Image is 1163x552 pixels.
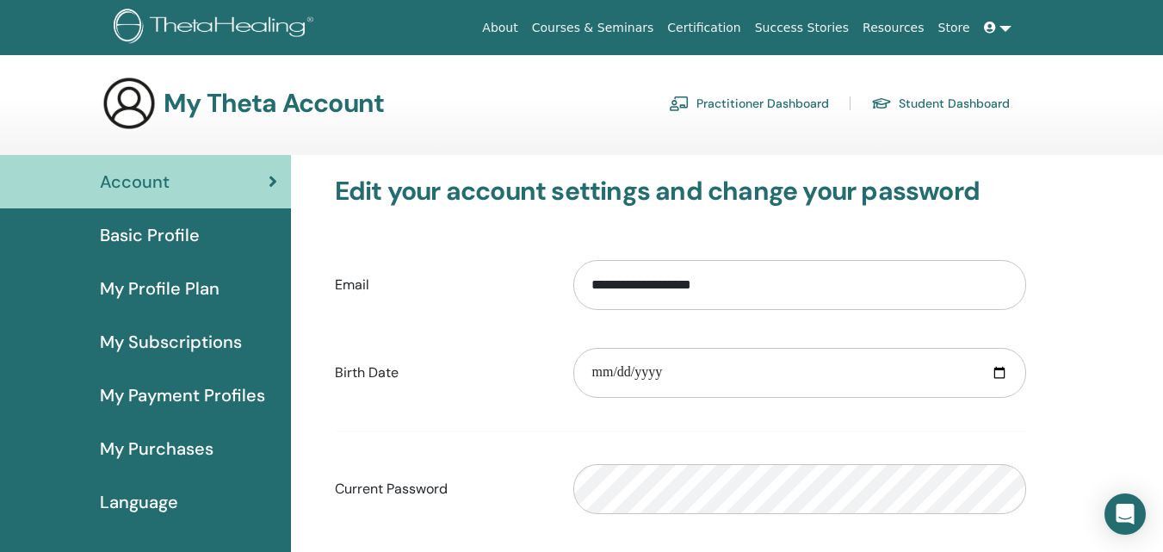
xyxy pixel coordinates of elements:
span: My Subscriptions [100,329,242,355]
span: Basic Profile [100,222,200,248]
span: Account [100,169,170,195]
h3: Edit your account settings and change your password [335,176,1026,207]
label: Email [322,269,561,301]
a: Resources [856,12,931,44]
span: Language [100,489,178,515]
img: graduation-cap.svg [871,96,892,111]
div: Open Intercom Messenger [1104,493,1146,535]
span: My Payment Profiles [100,382,265,408]
img: logo.png [114,9,319,47]
a: About [475,12,524,44]
img: generic-user-icon.jpg [102,76,157,131]
span: My Purchases [100,436,213,462]
a: Success Stories [748,12,856,44]
h3: My Theta Account [164,88,384,119]
a: Practitioner Dashboard [669,90,829,117]
a: Courses & Seminars [525,12,661,44]
img: chalkboard-teacher.svg [669,96,690,111]
a: Certification [660,12,747,44]
span: My Profile Plan [100,276,220,301]
label: Birth Date [322,357,561,389]
a: Store [931,12,977,44]
a: Student Dashboard [871,90,1010,117]
label: Current Password [322,473,561,505]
